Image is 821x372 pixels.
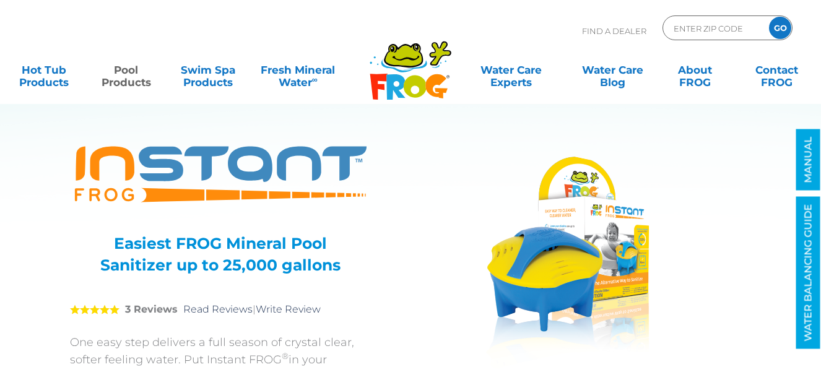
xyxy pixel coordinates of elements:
input: GO [769,17,791,39]
a: Read Reviews [183,303,253,315]
a: PoolProducts [94,58,158,82]
a: ContactFROG [745,58,809,82]
img: Frog Products Logo [363,25,458,100]
div: | [70,285,370,334]
strong: 3 Reviews [125,303,178,315]
a: AboutFROG [663,58,727,82]
sup: ® [282,351,289,361]
a: Write Review [256,303,321,315]
h3: Easiest FROG Mineral Pool Sanitizer up to 25,000 gallons [85,233,355,276]
a: WATER BALANCING GUIDE [796,197,820,349]
span: 5 [70,305,119,314]
sup: ∞ [312,75,318,84]
a: Swim SpaProducts [176,58,240,82]
a: MANUAL [796,129,820,191]
a: Water CareBlog [581,58,645,82]
img: Product Logo [70,139,370,211]
a: Water CareExperts [459,58,563,82]
p: Find A Dealer [582,15,646,46]
a: Fresh MineralWater∞ [258,58,338,82]
a: Hot TubProducts [12,58,76,82]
